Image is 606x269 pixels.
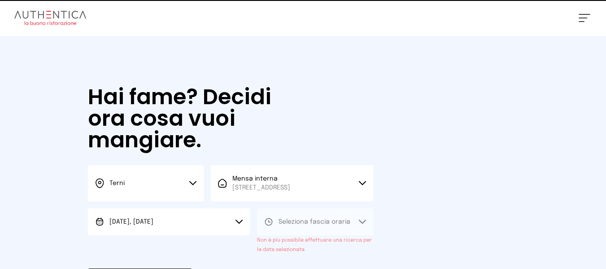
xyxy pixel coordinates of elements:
span: [DATE], [DATE] [109,219,153,225]
button: Terni [88,165,204,201]
span: [STREET_ADDRESS] [232,183,290,192]
span: Terni [109,180,125,186]
img: logo.8f33a47.png [14,11,86,25]
button: [DATE], [DATE] [88,208,250,235]
small: Non è più possibile effettuare una ricerca per la data selezionata [257,238,372,252]
h1: Hai fame? Decidi ora cosa vuoi mangiare. [88,86,302,151]
button: Seleziona fascia oraria [257,208,373,235]
span: Seleziona fascia oraria [279,219,350,225]
span: Mensa interna [232,174,290,192]
button: Mensa interna[STREET_ADDRESS] [211,165,373,201]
